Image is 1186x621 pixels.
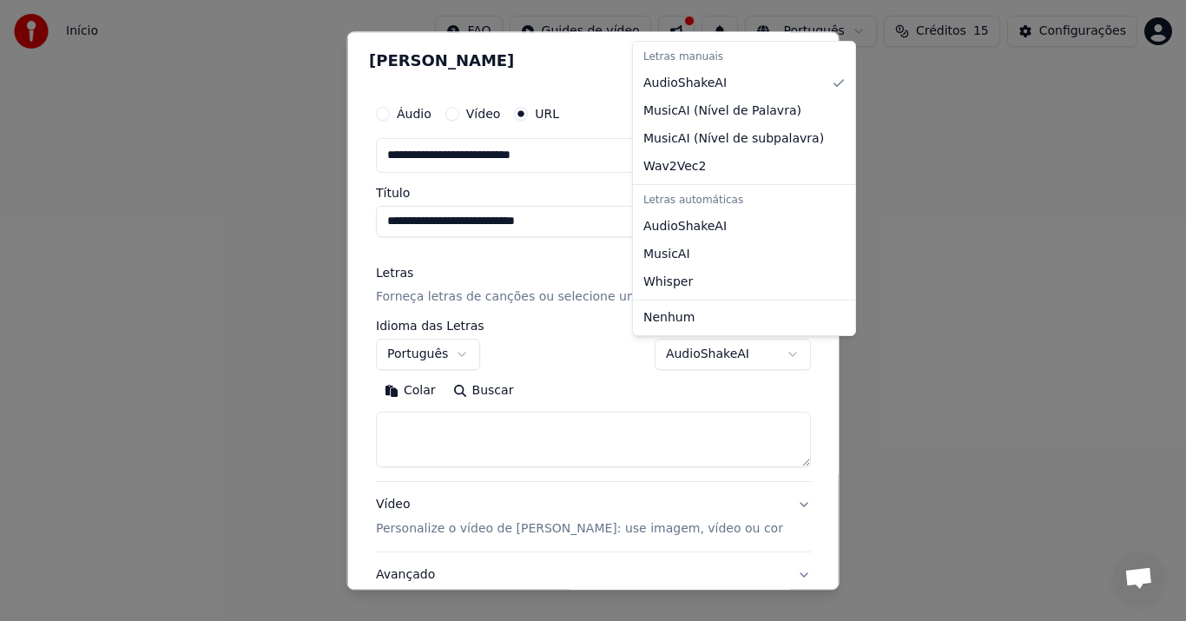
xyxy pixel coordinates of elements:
span: Wav2Vec2 [643,158,706,175]
div: Letras automáticas [636,188,852,213]
span: MusicAI [643,246,690,263]
span: Whisper [643,274,693,291]
div: Letras manuais [636,45,852,69]
span: AudioShakeAI [643,218,727,235]
span: Nenhum [643,309,695,327]
span: MusicAI ( Nível de Palavra ) [643,102,801,120]
span: AudioShakeAI [643,75,727,92]
span: MusicAI ( Nível de subpalavra ) [643,130,824,148]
